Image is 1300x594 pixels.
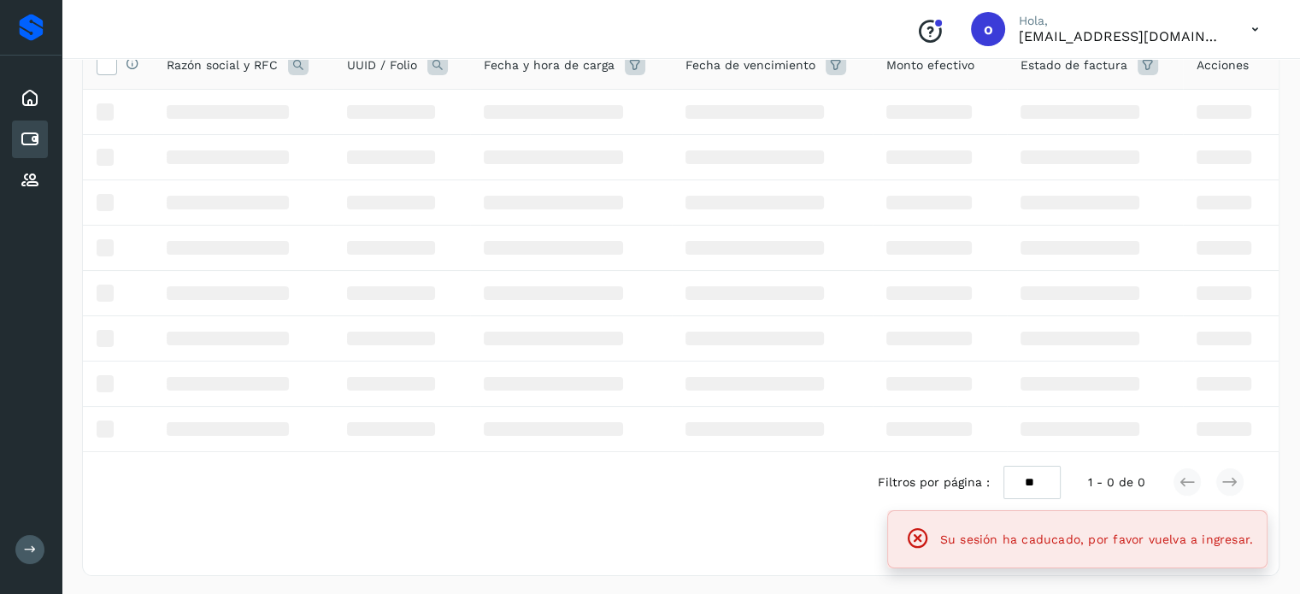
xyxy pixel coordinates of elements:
span: Fecha y hora de carga [484,56,615,74]
span: Su sesión ha caducado, por favor vuelva a ingresar. [940,532,1253,546]
div: Cuentas por pagar [12,121,48,158]
div: Proveedores [12,162,48,199]
div: Inicio [12,79,48,117]
span: UUID / Folio [347,56,417,74]
span: 1 - 0 de 0 [1088,473,1145,491]
span: Fecha de vencimiento [685,56,815,74]
p: orlando@rfllogistics.com.mx [1019,28,1224,44]
span: Filtros por página : [878,473,990,491]
p: Hola, [1019,14,1224,28]
span: Acciones [1197,56,1249,74]
span: Razón social y RFC [167,56,278,74]
span: Estado de factura [1021,56,1127,74]
span: Monto efectivo [886,56,974,74]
